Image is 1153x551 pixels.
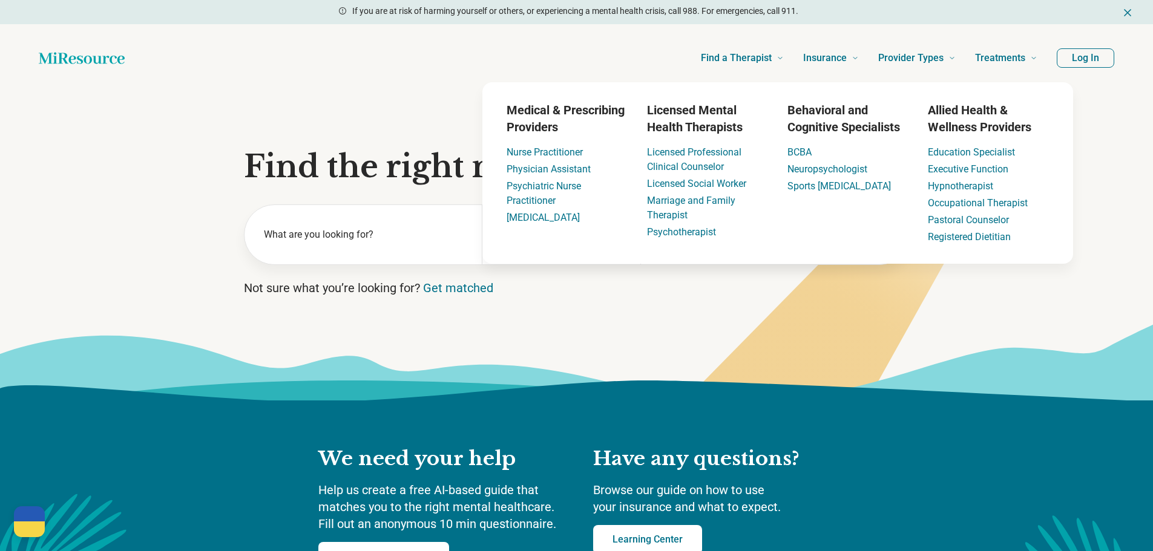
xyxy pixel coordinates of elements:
a: Education Specialist [928,146,1015,158]
span: Insurance [803,50,847,67]
a: Neuropsychologist [787,163,867,175]
a: Home page [39,46,125,70]
a: Insurance [803,34,859,82]
div: Provider Types [410,82,1146,264]
a: Physician Assistant [507,163,591,175]
h3: Behavioral and Cognitive Specialists [787,102,908,135]
button: Log In [1057,48,1114,68]
a: BCBA [787,146,812,158]
a: Licensed Social Worker [647,178,746,189]
a: Provider Types [878,34,956,82]
a: Marriage and Family Therapist [647,195,735,221]
a: Executive Function [928,163,1008,175]
h3: Licensed Mental Health Therapists [647,102,768,135]
p: If you are at risk of harming yourself or others, or experiencing a mental health crisis, call 98... [352,5,798,18]
button: Dismiss [1122,5,1134,19]
a: Licensed Professional Clinical Counselor [647,146,741,172]
a: Pastoral Counselor [928,214,1009,226]
h3: Allied Health & Wellness Providers [928,102,1049,135]
a: Get matched [423,281,493,295]
label: What are you looking for? [264,227,468,242]
a: Registered Dietitian [928,231,1011,243]
p: Not sure what you’re looking for? [244,279,910,296]
h3: Medical & Prescribing Providers [507,102,628,135]
span: Treatments [975,50,1025,67]
p: Help us create a free AI-based guide that matches you to the right mental healthcare. Fill out an... [318,481,569,532]
a: Psychotherapist [647,226,716,238]
a: Nurse Practitioner [507,146,583,158]
h2: Have any questions? [593,446,835,472]
a: Hypnotherapist [928,180,993,192]
p: Browse our guide on how to use your insurance and what to expect. [593,481,835,515]
span: Provider Types [878,50,944,67]
span: Find a Therapist [701,50,772,67]
a: Psychiatric Nurse Practitioner [507,180,581,206]
a: Find a Therapist [701,34,784,82]
a: [MEDICAL_DATA] [507,212,580,223]
h2: We need your help [318,446,569,472]
a: Sports [MEDICAL_DATA] [787,180,891,192]
h1: Find the right mental health care for you [244,149,910,185]
a: Occupational Therapist [928,197,1028,209]
a: Treatments [975,34,1037,82]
